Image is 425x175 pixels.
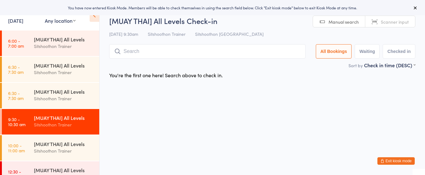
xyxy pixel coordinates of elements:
[316,44,352,59] button: All Bookings
[2,109,99,135] a: 9:30 -10:30 am[MUAY THAI] All LevelsSitshoothon Trainer
[34,121,94,128] div: Sitshoothon Trainer
[8,91,24,101] time: 6:30 - 7:30 am
[2,31,99,56] a: 6:00 -7:00 am[MUAY THAI] All LevelsSitshoothon Trainer
[34,147,94,154] div: Sitshoothon Trainer
[10,5,415,10] div: You have now entered Kiosk Mode. Members will be able to check themselves in using the search fie...
[34,114,94,121] div: [MUAY THAI] All Levels
[34,43,94,50] div: Sitshoothon Trainer
[355,44,380,59] button: Waiting
[34,69,94,76] div: Sitshoothon Trainer
[34,88,94,95] div: [MUAY THAI] All Levels
[109,72,223,78] div: You're the first one here! Search above to check in.
[8,64,24,74] time: 6:30 - 7:30 am
[381,19,409,25] span: Scanner input
[34,95,94,102] div: Sitshoothon Trainer
[8,143,25,153] time: 10:00 - 11:00 am
[8,117,26,127] time: 9:30 - 10:30 am
[109,44,306,59] input: Search
[364,62,415,69] div: Check in time (DESC)
[45,17,76,24] div: Any location
[329,19,359,25] span: Manual search
[195,31,264,37] span: Sitshoothon [GEOGRAPHIC_DATA]
[34,62,94,69] div: [MUAY THAI] All Levels
[2,57,99,82] a: 6:30 -7:30 am[MUAY THAI] All LevelsSitshoothon Trainer
[34,36,94,43] div: [MUAY THAI] All Levels
[2,135,99,161] a: 10:00 -11:00 am[MUAY THAI] All LevelsSitshoothon Trainer
[109,31,138,37] span: [DATE] 9:30am
[377,157,415,165] button: Exit kiosk mode
[348,62,363,69] label: Sort by
[109,16,415,26] h2: [MUAY THAI] All Levels Check-in
[8,17,23,24] a: [DATE]
[34,140,94,147] div: [MUAY THAI] All Levels
[2,83,99,108] a: 6:30 -7:30 am[MUAY THAI] All LevelsSitshoothon Trainer
[148,31,185,37] span: Sitshoothon Trainer
[383,44,415,59] button: Checked in
[8,38,24,48] time: 6:00 - 7:00 am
